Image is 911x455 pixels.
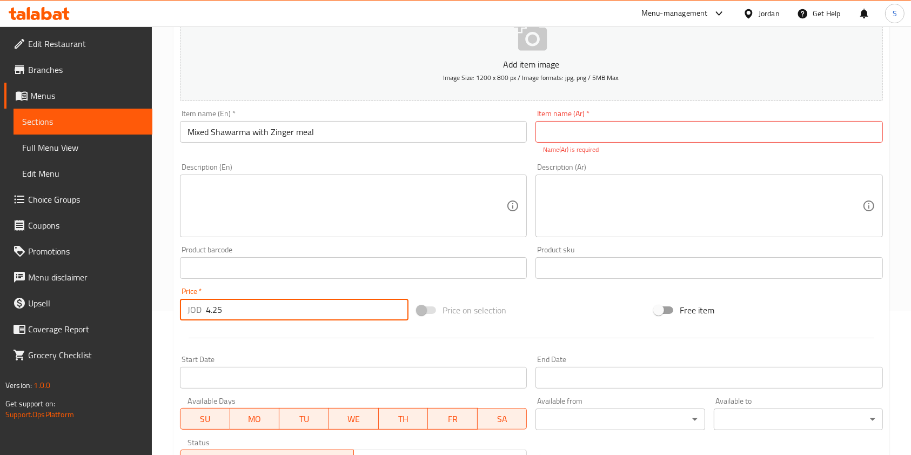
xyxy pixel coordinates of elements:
[28,245,144,258] span: Promotions
[14,160,152,186] a: Edit Menu
[5,407,74,421] a: Support.OpsPlatform
[180,257,527,279] input: Please enter product barcode
[34,378,50,392] span: 1.0.0
[443,71,620,84] span: Image Size: 1200 x 800 px / Image formats: jpg, png / 5MB Max.
[329,408,379,430] button: WE
[28,297,144,310] span: Upsell
[28,37,144,50] span: Edit Restaurant
[5,397,55,411] span: Get support on:
[535,409,705,430] div: ​
[28,271,144,284] span: Menu disclaimer
[535,257,882,279] input: Please enter product sku
[641,7,708,20] div: Menu-management
[4,264,152,290] a: Menu disclaimer
[22,141,144,154] span: Full Menu View
[443,304,506,317] span: Price on selection
[383,411,424,427] span: TH
[478,408,527,430] button: SA
[893,8,897,19] span: S
[714,409,883,430] div: ​
[4,57,152,83] a: Branches
[187,303,202,316] p: JOD
[28,63,144,76] span: Branches
[284,411,325,427] span: TU
[185,411,226,427] span: SU
[14,135,152,160] a: Full Menu View
[230,408,280,430] button: MO
[543,145,875,155] p: Name(Ar) is required
[180,408,230,430] button: SU
[180,121,527,143] input: Enter name En
[4,31,152,57] a: Edit Restaurant
[279,408,329,430] button: TU
[759,8,780,19] div: Jordan
[30,89,144,102] span: Menus
[428,408,478,430] button: FR
[22,115,144,128] span: Sections
[5,378,32,392] span: Version:
[28,323,144,336] span: Coverage Report
[180,2,883,101] button: Add item imageImage Size: 1200 x 800 px / Image formats: jpg, png / 5MB Max.
[4,238,152,264] a: Promotions
[432,411,473,427] span: FR
[4,83,152,109] a: Menus
[535,121,882,143] input: Enter name Ar
[28,219,144,232] span: Coupons
[28,193,144,206] span: Choice Groups
[4,186,152,212] a: Choice Groups
[28,349,144,362] span: Grocery Checklist
[14,109,152,135] a: Sections
[333,411,374,427] span: WE
[482,411,523,427] span: SA
[4,342,152,368] a: Grocery Checklist
[379,408,428,430] button: TH
[680,304,714,317] span: Free item
[4,212,152,238] a: Coupons
[197,58,866,71] p: Add item image
[4,316,152,342] a: Coverage Report
[22,167,144,180] span: Edit Menu
[4,290,152,316] a: Upsell
[206,299,408,320] input: Please enter price
[235,411,276,427] span: MO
